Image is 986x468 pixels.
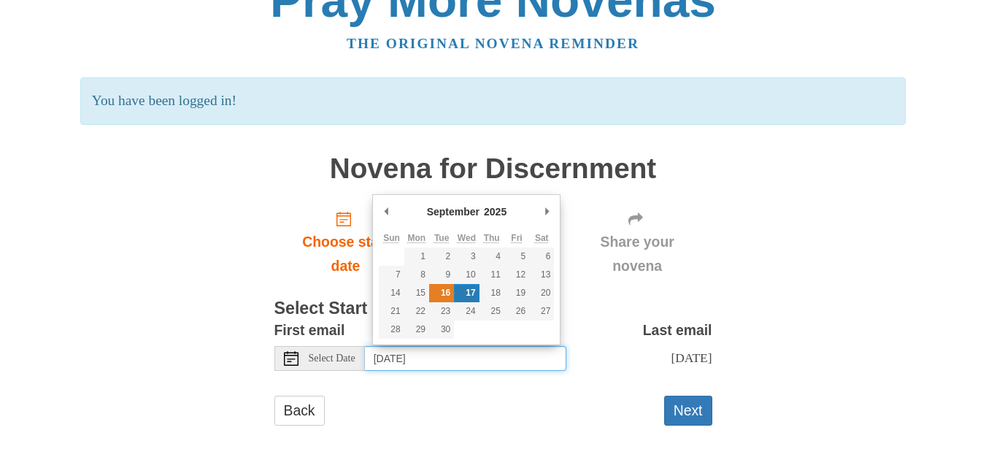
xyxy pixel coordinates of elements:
button: 19 [504,284,529,302]
button: 4 [479,248,504,266]
button: 10 [454,266,479,284]
h3: Select Start Date [274,299,712,318]
p: You have been logged in! [80,77,906,125]
abbr: Friday [511,233,522,243]
button: 22 [404,302,429,321]
button: 26 [504,302,529,321]
button: 2 [429,248,454,266]
button: Previous Month [379,201,393,223]
abbr: Saturday [535,233,549,243]
abbr: Monday [408,233,426,243]
button: 21 [379,302,404,321]
button: 20 [529,284,554,302]
abbr: Tuesday [434,233,449,243]
abbr: Sunday [383,233,400,243]
button: 3 [454,248,479,266]
div: Click "Next" to confirm your start date first. [563,199,712,285]
button: 27 [529,302,554,321]
span: Share your novena [577,230,698,278]
button: 9 [429,266,454,284]
button: 15 [404,284,429,302]
a: Back [274,396,325,426]
a: The original novena reminder [347,36,639,51]
div: September [425,201,482,223]
a: Choose start date [274,199,417,285]
span: Select Date [309,353,355,364]
button: 13 [529,266,554,284]
button: 1 [404,248,429,266]
input: Use the arrow keys to pick a date [365,346,566,371]
button: 17 [454,284,479,302]
label: Last email [643,318,712,342]
button: 7 [379,266,404,284]
abbr: Wednesday [458,233,476,243]
button: 18 [479,284,504,302]
div: 2025 [482,201,509,223]
abbr: Thursday [484,233,500,243]
button: 28 [379,321,404,339]
button: Next [664,396,712,426]
h1: Novena for Discernment [274,153,712,185]
button: 30 [429,321,454,339]
button: 23 [429,302,454,321]
button: 29 [404,321,429,339]
button: 11 [479,266,504,284]
button: 6 [529,248,554,266]
button: 24 [454,302,479,321]
button: 16 [429,284,454,302]
button: 25 [479,302,504,321]
button: 12 [504,266,529,284]
button: 8 [404,266,429,284]
label: First email [274,318,345,342]
button: 5 [504,248,529,266]
span: Choose start date [289,230,403,278]
button: 14 [379,284,404,302]
span: [DATE] [671,350,712,365]
button: Next Month [539,201,554,223]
